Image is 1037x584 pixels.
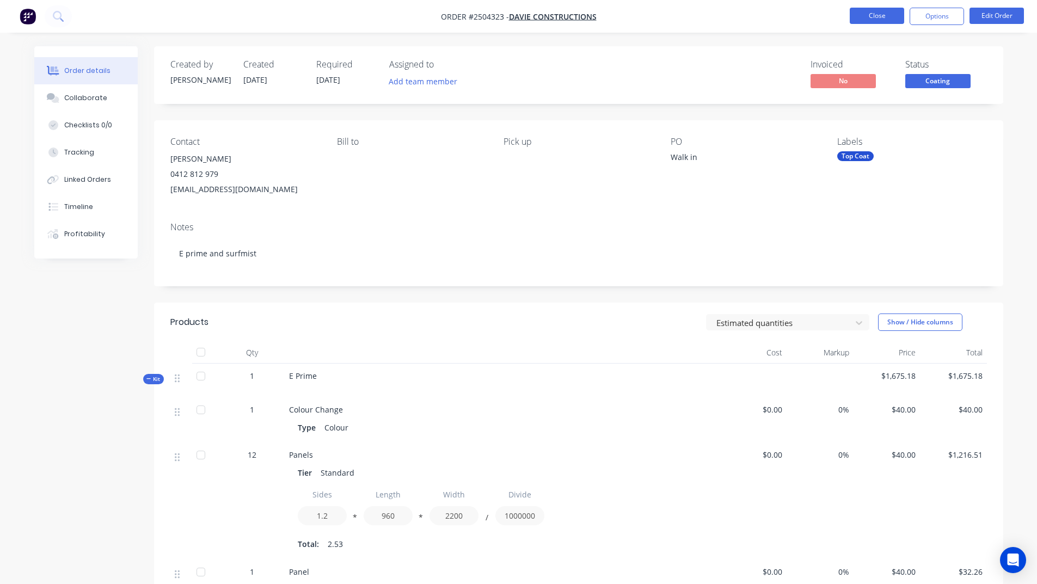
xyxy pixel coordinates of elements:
[811,59,892,70] div: Invoiced
[170,74,230,85] div: [PERSON_NAME]
[858,404,916,415] span: $40.00
[170,151,320,167] div: [PERSON_NAME]
[1000,547,1026,573] div: Open Intercom Messenger
[34,139,138,166] button: Tracking
[289,450,313,460] span: Panels
[791,449,849,460] span: 0%
[429,485,478,504] input: Label
[298,485,347,504] input: Label
[858,449,916,460] span: $40.00
[924,370,983,382] span: $1,675.18
[878,313,962,331] button: Show / Hide columns
[725,404,783,415] span: $0.00
[250,370,254,382] span: 1
[170,316,208,329] div: Products
[509,11,597,22] a: Davie Constructions
[725,449,783,460] span: $0.00
[289,371,317,381] span: E Prime
[791,404,849,415] span: 0%
[924,449,983,460] span: $1,216.51
[858,370,916,382] span: $1,675.18
[289,404,343,415] span: Colour Change
[837,151,874,161] div: Top Coat
[429,506,478,525] input: Value
[146,375,161,383] span: Kit
[250,566,254,577] span: 1
[850,8,904,24] button: Close
[811,74,876,88] span: No
[389,59,498,70] div: Assigned to
[298,538,319,550] span: Total:
[328,538,343,550] span: 2.53
[170,222,987,232] div: Notes
[316,59,376,70] div: Required
[337,137,486,147] div: Bill to
[64,175,111,185] div: Linked Orders
[298,506,347,525] input: Value
[34,193,138,220] button: Timeline
[170,167,320,182] div: 0412 812 979
[170,59,230,70] div: Created by
[910,8,964,25] button: Options
[34,220,138,248] button: Profitability
[364,506,413,525] input: Value
[969,8,1024,24] button: Edit Order
[320,420,353,435] div: Colour
[905,59,987,70] div: Status
[671,137,820,147] div: PO
[64,147,94,157] div: Tracking
[243,59,303,70] div: Created
[20,8,36,24] img: Factory
[316,465,359,481] div: Standard
[170,182,320,197] div: [EMAIL_ADDRESS][DOMAIN_NAME]
[243,75,267,85] span: [DATE]
[298,420,320,435] div: Type
[787,342,854,364] div: Markup
[495,506,544,525] input: Value
[924,566,983,577] span: $32.26
[170,237,987,270] div: E prime and surfmist
[64,202,93,212] div: Timeline
[219,342,285,364] div: Qty
[143,374,164,384] button: Kit
[905,74,971,90] button: Coating
[34,166,138,193] button: Linked Orders
[495,485,544,504] input: Label
[289,567,309,577] span: Panel
[64,120,112,130] div: Checklists 0/0
[720,342,787,364] div: Cost
[791,566,849,577] span: 0%
[64,93,107,103] div: Collaborate
[316,75,340,85] span: [DATE]
[858,566,916,577] span: $40.00
[920,342,987,364] div: Total
[671,151,807,167] div: Walk in
[383,74,463,89] button: Add team member
[34,57,138,84] button: Order details
[837,137,986,147] div: Labels
[905,74,971,88] span: Coating
[64,229,105,239] div: Profitability
[854,342,921,364] div: Price
[34,84,138,112] button: Collaborate
[725,566,783,577] span: $0.00
[441,11,509,22] span: Order #2504323 -
[298,465,316,481] div: Tier
[504,137,653,147] div: Pick up
[250,404,254,415] span: 1
[64,66,111,76] div: Order details
[389,74,463,89] button: Add team member
[34,112,138,139] button: Checklists 0/0
[364,485,413,504] input: Label
[170,151,320,197] div: [PERSON_NAME]0412 812 979[EMAIL_ADDRESS][DOMAIN_NAME]
[481,515,492,524] button: /
[924,404,983,415] span: $40.00
[248,449,256,460] span: 12
[170,137,320,147] div: Contact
